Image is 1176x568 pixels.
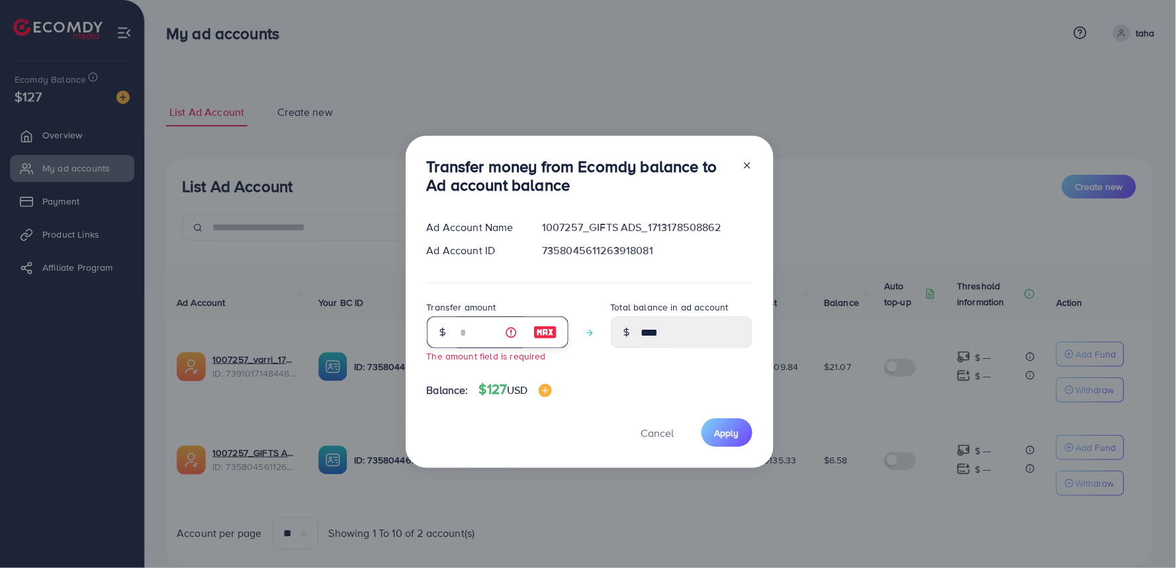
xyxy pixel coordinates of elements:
[427,350,546,362] small: The amount field is required
[715,426,739,440] span: Apply
[531,243,762,258] div: 7358045611263918081
[625,418,691,447] button: Cancel
[416,243,532,258] div: Ad Account ID
[701,418,752,447] button: Apply
[1120,508,1166,558] iframe: Chat
[531,220,762,235] div: 1007257_GIFTS ADS_1713178508862
[641,426,674,440] span: Cancel
[427,383,469,398] span: Balance:
[539,384,552,397] img: image
[416,220,532,235] div: Ad Account Name
[533,324,557,340] img: image
[479,381,552,398] h4: $127
[611,301,729,314] label: Total balance in ad account
[427,157,731,195] h3: Transfer money from Ecomdy balance to Ad account balance
[427,301,496,314] label: Transfer amount
[507,383,527,397] span: USD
